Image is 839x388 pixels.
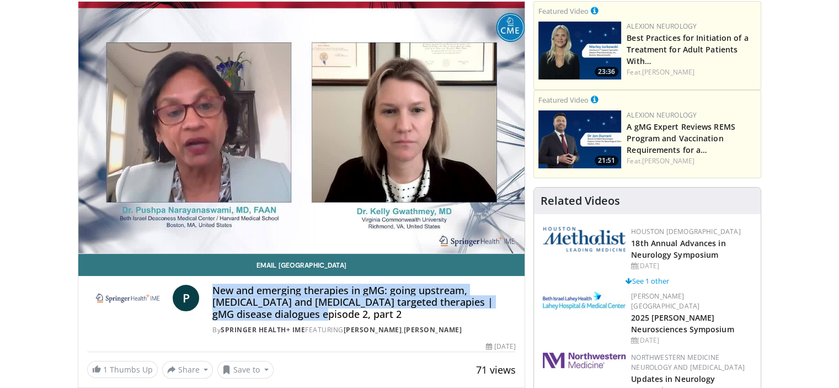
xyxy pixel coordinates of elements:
[78,254,525,276] a: Email [GEOGRAPHIC_DATA]
[631,238,725,260] a: 18th Annual Advances in Neurology Symposium
[627,110,697,120] a: Alexion Neurology
[344,325,402,334] a: [PERSON_NAME]
[404,325,462,334] a: [PERSON_NAME]
[538,110,621,168] img: 1526bf50-c14a-4ee6-af9f-da835a6371ef.png.150x105_q85_crop-smart_upscale.png
[476,363,516,376] span: 71 views
[538,22,621,79] img: f0e261a4-3866-41fc-89a8-f2b6ccf33499.png.150x105_q85_crop-smart_upscale.png
[173,285,199,311] a: P
[631,261,752,271] div: [DATE]
[212,285,516,321] h4: New and emerging therapies in gMG: going upstream, [MEDICAL_DATA] and [MEDICAL_DATA] targeted the...
[538,95,589,105] small: Featured Video
[631,227,740,236] a: Houston [DEMOGRAPHIC_DATA]
[538,22,621,79] a: 23:36
[103,364,108,375] span: 1
[87,285,169,311] img: Springer Health+ IME
[212,325,516,335] div: By FEATURING ,
[631,353,745,372] a: Northwestern Medicine Neurology and [MEDICAL_DATA]
[631,312,734,334] a: 2025 [PERSON_NAME] Neurosciences Symposium
[627,121,735,155] a: A gMG Expert Reviews REMS Program and Vaccination Requirements for a…
[626,276,669,286] a: See 1 other
[538,6,589,16] small: Featured Video
[642,156,694,166] a: [PERSON_NAME]
[543,353,626,368] img: 2a462fb6-9365-492a-ac79-3166a6f924d8.png.150x105_q85_autocrop_double_scale_upscale_version-0.2.jpg
[543,227,626,252] img: 5e4488cc-e109-4a4e-9fd9-73bb9237ee91.png.150x105_q85_autocrop_double_scale_upscale_version-0.2.png
[162,361,213,379] button: Share
[78,2,525,254] video-js: Video Player
[627,22,697,31] a: Alexion Neurology
[221,325,305,334] a: Springer Health+ IME
[631,291,699,311] a: [PERSON_NAME][GEOGRAPHIC_DATA]
[543,291,626,310] img: e7977282-282c-4444-820d-7cc2733560fd.jpg.150x105_q85_autocrop_double_scale_upscale_version-0.2.jpg
[642,67,694,77] a: [PERSON_NAME]
[627,67,756,77] div: Feat.
[627,33,748,66] a: Best Practices for Initiation of a Treatment for Adult Patients With…
[627,156,756,166] div: Feat.
[541,194,620,208] h4: Related Videos
[538,110,621,168] a: 21:51
[631,336,752,346] div: [DATE]
[595,156,618,166] span: 21:51
[595,67,618,77] span: 23:36
[87,361,158,378] a: 1 Thumbs Up
[486,342,516,352] div: [DATE]
[217,361,274,379] button: Save to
